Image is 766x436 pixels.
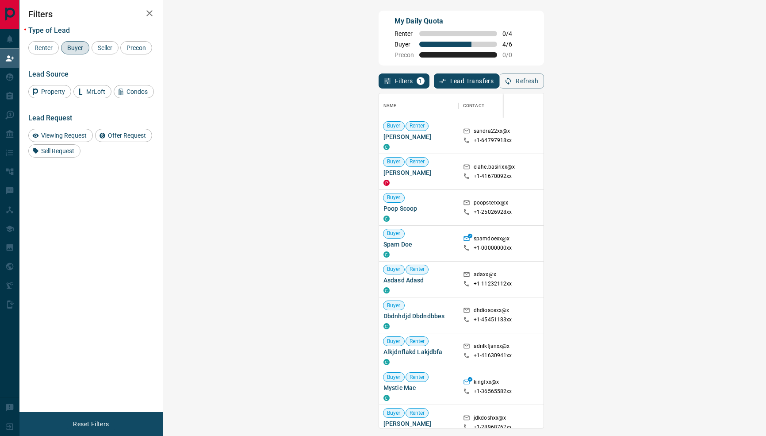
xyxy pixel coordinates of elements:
p: dhdiososxx@x [474,307,509,316]
button: Reset Filters [67,417,115,432]
span: Buyer [383,230,404,237]
div: condos.ca [383,395,390,401]
div: condos.ca [383,216,390,222]
button: Filters1 [379,73,429,89]
span: [PERSON_NAME] [383,168,454,177]
span: Renter [406,266,429,273]
p: +1- 28968767xx [474,424,512,431]
span: Buyer [383,374,404,381]
span: Property [38,88,68,95]
div: Offer Request [95,129,152,142]
div: Name [379,93,459,118]
span: Seller [95,44,115,51]
span: Buyer [383,194,404,201]
span: Sell Request [38,147,77,154]
span: Buyer [383,302,404,309]
div: Seller [92,41,119,54]
span: 1 [417,78,424,84]
p: +1- 64797918xx [474,137,512,144]
span: Renter [406,338,429,345]
div: Contact [459,93,529,118]
span: Offer Request [105,132,149,139]
div: Contact [463,93,484,118]
span: Lead Source [28,70,69,78]
div: condos.ca [383,144,390,150]
div: Condos [114,85,154,98]
p: +1- 11232112xx [474,280,512,288]
div: condos.ca [383,287,390,293]
p: +1- 00000000xx [474,244,512,252]
span: Spam Doe [383,240,454,249]
p: +1- 25026928xx [474,208,512,216]
div: condos.ca [383,359,390,365]
p: +1- 41630941xx [474,352,512,359]
p: sandra22xx@x [474,127,510,137]
span: Precon [123,44,149,51]
div: MrLoft [73,85,111,98]
span: Poop Scoop [383,204,454,213]
p: +1- 36565582xx [474,388,512,395]
p: kingfxx@x [474,378,499,388]
button: Lead Transfers [434,73,500,89]
span: 0 / 4 [502,30,522,37]
div: property.ca [383,180,390,186]
span: Buyer [394,41,414,48]
div: condos.ca [383,323,390,329]
button: Refresh [499,73,544,89]
span: Buyer [383,409,404,417]
span: Renter [406,409,429,417]
span: Buyer [383,158,404,166]
span: 0 / 0 [502,51,522,58]
span: [PERSON_NAME] [383,419,454,428]
span: Renter [406,158,429,166]
span: Precon [394,51,414,58]
div: condos.ca [383,251,390,258]
div: Precon [120,41,152,54]
div: Name [383,93,397,118]
div: Viewing Request [28,129,93,142]
p: poopsterxx@x [474,199,509,208]
span: Renter [406,374,429,381]
span: Lead Request [28,114,72,122]
span: Renter [31,44,56,51]
span: Buyer [64,44,86,51]
span: Renter [406,122,429,130]
p: spamdoexx@x [474,235,509,244]
span: [PERSON_NAME] [383,132,454,141]
span: Viewing Request [38,132,90,139]
div: Buyer [61,41,89,54]
span: Mystic Mac [383,383,454,392]
span: Buyer [383,266,404,273]
p: adaxx@x [474,271,496,280]
span: Asdasd Adasd [383,276,454,285]
p: adnlkfjanxx@x [474,343,510,352]
span: MrLoft [83,88,108,95]
span: Buyer [383,122,404,130]
p: +1- 45451183xx [474,316,512,324]
span: Buyer [383,338,404,345]
span: 4 / 6 [502,41,522,48]
div: Sell Request [28,144,80,158]
span: Dbdnhdjd Dbdndbbes [383,312,454,320]
div: Property [28,85,71,98]
span: Type of Lead [28,26,70,35]
p: +1- 41670092xx [474,173,512,180]
h2: Filters [28,9,154,19]
span: Condos [123,88,151,95]
div: Renter [28,41,59,54]
p: elahe.basirixx@x [474,163,515,173]
p: My Daily Quota [394,16,522,27]
p: jdkdoshxx@x [474,414,506,424]
span: Alkjdnflakd Lakjdbfa [383,347,454,356]
span: Renter [394,30,414,37]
